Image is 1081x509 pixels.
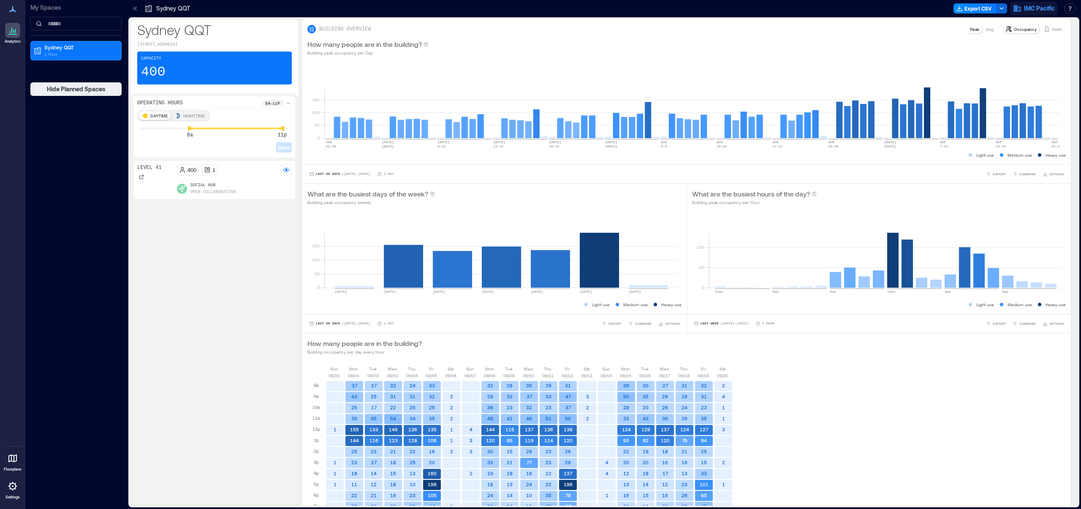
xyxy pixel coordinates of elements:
[682,438,687,443] text: 75
[507,394,513,399] text: 33
[562,372,573,379] p: 09/12
[546,383,551,388] text: 29
[643,405,649,410] text: 20
[772,290,779,294] text: 4am
[682,449,687,454] text: 21
[390,416,396,421] text: 54
[976,152,994,158] p: Light use
[150,112,168,119] p: DAYTIME
[544,365,551,372] p: Thu
[623,449,629,454] text: 22
[546,449,551,454] text: 23
[2,20,23,46] a: Analytics
[307,39,422,49] p: How many people are in the building?
[546,416,551,421] text: 51
[701,383,707,388] text: 32
[429,449,435,454] text: 16
[408,427,417,432] text: 136
[722,383,725,388] text: 2
[1052,26,1062,33] p: Visits
[641,427,650,432] text: 129
[410,416,416,421] text: 34
[450,438,453,443] text: 1
[701,405,707,410] text: 23
[464,372,476,379] p: 09/07
[701,416,707,421] text: 35
[592,301,610,308] p: Light use
[940,144,948,148] text: 7-13
[643,449,649,454] text: 19
[701,394,707,399] text: 31
[565,416,571,421] text: 50
[487,383,493,388] text: 32
[484,372,495,379] p: 09/08
[1008,152,1032,158] p: Medium use
[426,372,437,379] p: 09/05
[542,372,554,379] p: 09/11
[643,438,649,443] text: 92
[187,166,196,173] p: 400
[507,416,513,421] text: 41
[584,365,589,372] p: Sat
[390,449,396,454] text: 21
[600,372,612,379] p: 09/14
[680,365,687,372] p: Thu
[410,405,416,410] text: 25
[390,394,396,399] text: 31
[661,144,667,148] text: 3-9
[351,394,357,399] text: 43
[351,416,357,421] text: 35
[429,383,435,388] text: 33
[1,448,24,474] a: Floorplans
[662,449,668,454] text: 18
[450,427,453,432] text: 1
[312,257,320,262] tspan: 100
[717,144,727,148] text: 10-16
[586,405,589,410] text: 2
[701,365,706,372] p: Fri
[945,290,951,294] text: 4pm
[326,140,332,144] text: JUN
[586,394,589,399] text: 3
[623,301,648,308] p: Medium use
[317,135,320,140] tspan: 0
[141,55,161,62] p: Capacity
[137,164,162,171] p: Level 41
[350,427,359,432] text: 155
[507,449,513,454] text: 15
[678,372,690,379] p: 09/18
[450,416,453,421] text: 2
[312,243,320,248] tspan: 150
[410,383,416,388] text: 24
[623,416,629,421] text: 33
[156,4,190,13] p: Sydney QQT
[623,405,629,410] text: 28
[564,427,573,432] text: 138
[546,405,551,410] text: 23
[700,427,709,432] text: 127
[565,365,570,372] p: Fri
[722,394,725,399] text: 4
[307,49,429,56] p: Building peak occupancy per Day
[314,393,319,400] p: 9a
[692,319,750,328] button: Last Week |[DATE]-[DATE]
[330,365,338,372] p: Sun
[466,365,474,372] p: Sun
[565,449,571,454] text: 26
[4,467,22,472] p: Floorplans
[190,182,236,189] p: Social Hub
[406,372,418,379] p: 09/04
[605,140,617,144] text: [DATE]
[623,394,629,399] text: 50
[486,427,495,432] text: 144
[639,372,651,379] p: 09/16
[715,290,723,294] text: 12am
[505,427,514,432] text: 115
[183,112,205,119] p: NIGHTTIME
[312,415,320,422] p: 11a
[884,144,896,148] text: [DATE]
[887,290,895,294] text: 12pm
[369,427,378,432] text: 133
[828,144,838,148] text: 24-30
[390,383,396,388] text: 32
